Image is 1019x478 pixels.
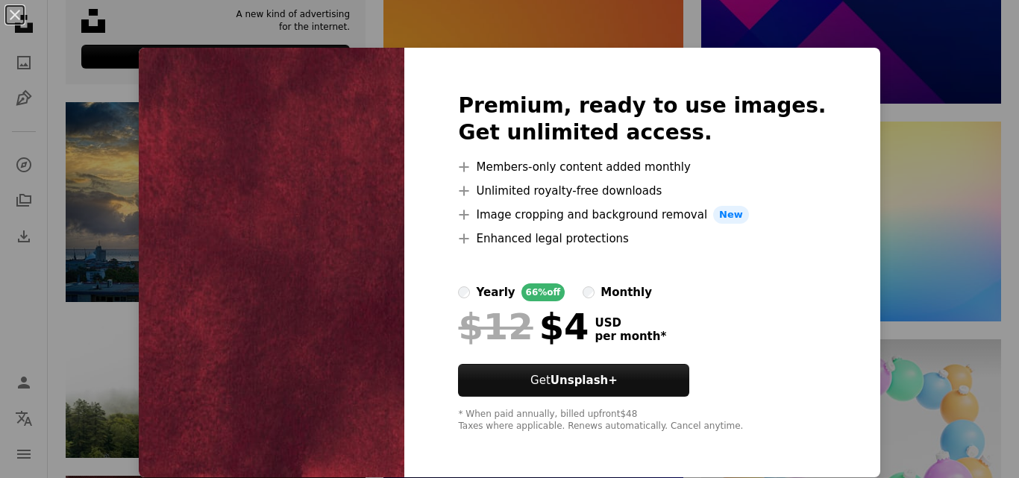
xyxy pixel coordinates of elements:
[458,206,826,224] li: Image cropping and background removal
[595,316,666,330] span: USD
[458,286,470,298] input: yearly66%off
[601,283,652,301] div: monthly
[458,409,826,433] div: * When paid annually, billed upfront $48 Taxes where applicable. Renews automatically. Cancel any...
[458,92,826,146] h2: Premium, ready to use images. Get unlimited access.
[458,182,826,200] li: Unlimited royalty-free downloads
[583,286,595,298] input: monthly
[458,307,533,346] span: $12
[458,307,589,346] div: $4
[595,330,666,343] span: per month *
[713,206,749,224] span: New
[458,364,689,397] button: GetUnsplash+
[476,283,515,301] div: yearly
[139,48,404,477] img: premium_photo-1671634730548-491a36b10ff8
[458,158,826,176] li: Members-only content added monthly
[521,283,565,301] div: 66% off
[551,374,618,387] strong: Unsplash+
[458,230,826,248] li: Enhanced legal protections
